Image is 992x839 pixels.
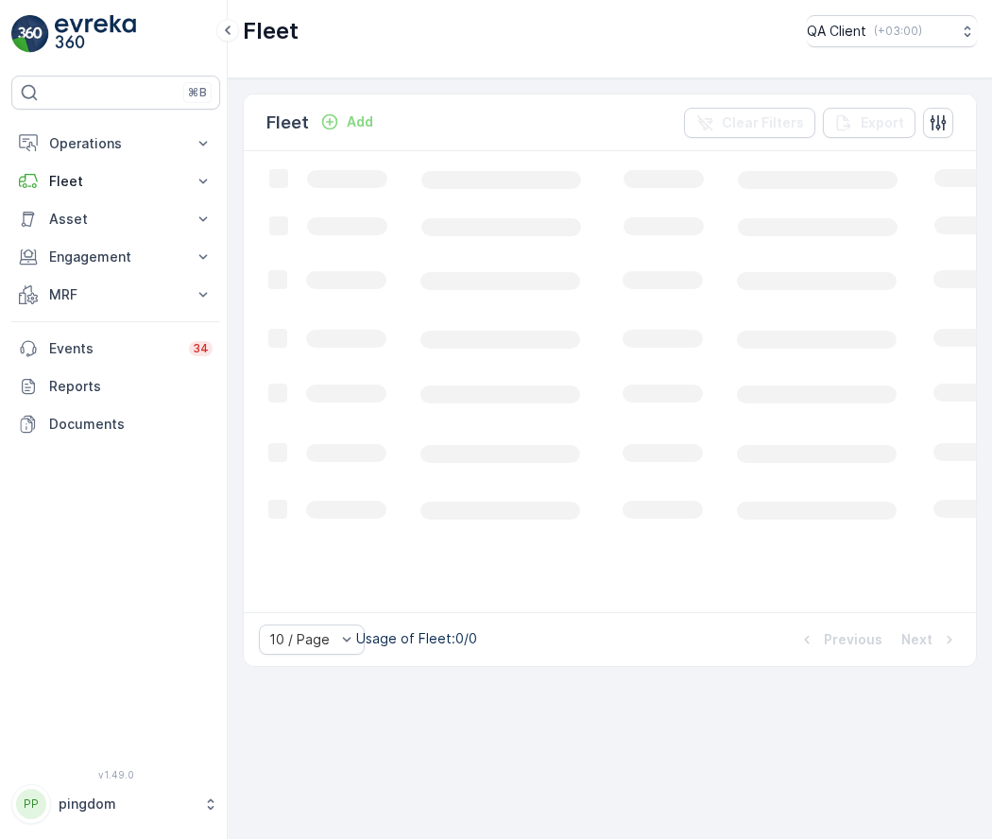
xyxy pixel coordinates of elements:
[49,248,182,266] p: Engagement
[11,330,220,368] a: Events34
[49,210,182,229] p: Asset
[722,113,804,132] p: Clear Filters
[188,85,207,100] p: ⌘B
[899,628,961,651] button: Next
[356,629,477,648] p: Usage of Fleet : 0/0
[49,134,182,153] p: Operations
[266,110,309,136] p: Fleet
[823,108,915,138] button: Export
[807,22,866,41] p: QA Client
[243,16,299,46] p: Fleet
[795,628,884,651] button: Previous
[861,113,904,132] p: Export
[49,415,213,434] p: Documents
[684,108,815,138] button: Clear Filters
[824,630,882,649] p: Previous
[11,276,220,314] button: MRF
[11,784,220,824] button: PPpingdom
[11,125,220,163] button: Operations
[49,285,182,304] p: MRF
[11,769,220,780] span: v 1.49.0
[11,163,220,200] button: Fleet
[16,789,46,819] div: PP
[49,339,178,358] p: Events
[807,15,977,47] button: QA Client(+03:00)
[59,795,194,813] p: pingdom
[11,368,220,405] a: Reports
[11,200,220,238] button: Asset
[49,377,213,396] p: Reports
[49,172,182,191] p: Fleet
[11,238,220,276] button: Engagement
[11,405,220,443] a: Documents
[901,630,932,649] p: Next
[313,111,381,133] button: Add
[11,15,49,53] img: logo
[874,24,922,39] p: ( +03:00 )
[193,341,209,356] p: 34
[55,15,136,53] img: logo_light-DOdMpM7g.png
[347,112,373,131] p: Add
